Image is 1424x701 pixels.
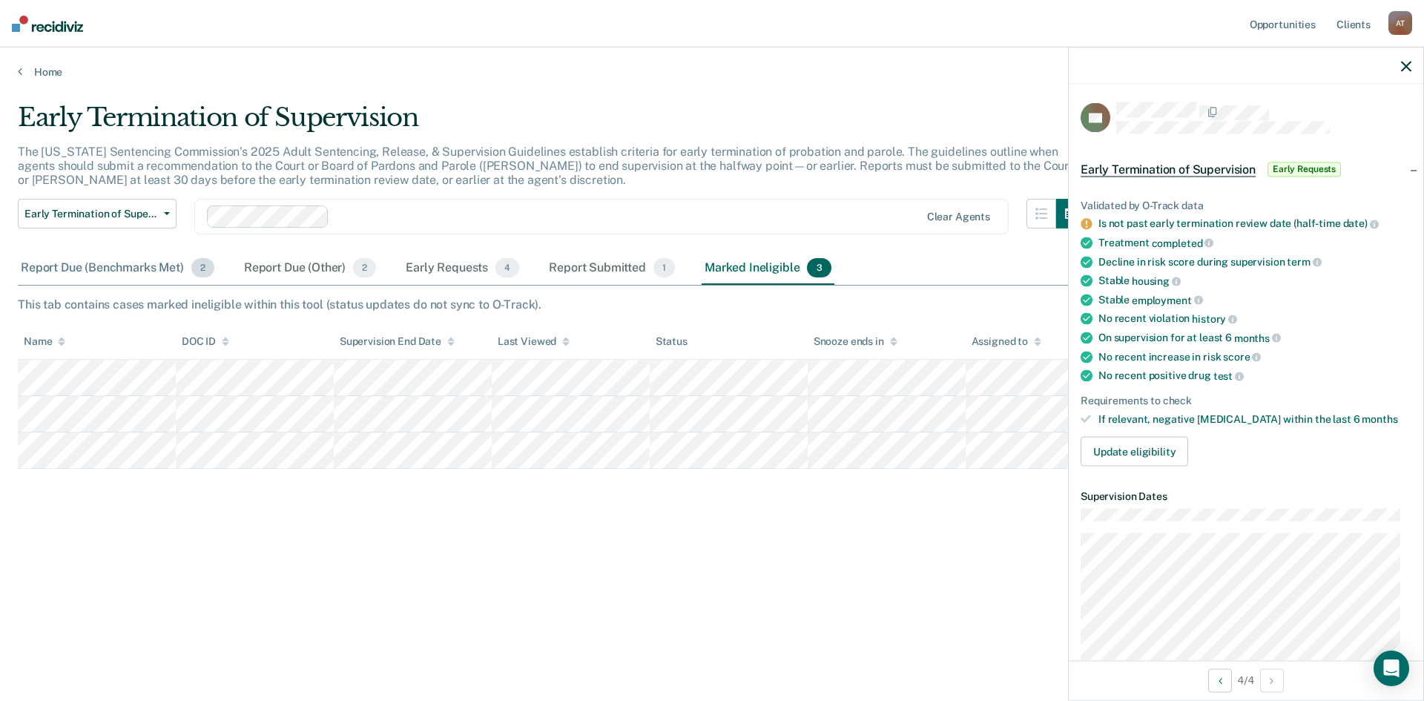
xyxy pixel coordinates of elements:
[1081,437,1188,467] button: Update eligibility
[1132,275,1181,287] span: housing
[1208,668,1232,692] button: Previous Opportunity
[1260,668,1284,692] button: Next Opportunity
[1388,11,1412,35] div: A T
[18,297,1406,312] div: This tab contains cases marked ineligible within this tool (status updates do not sync to O-Track).
[807,258,831,277] span: 3
[18,145,1073,187] p: The [US_STATE] Sentencing Commission’s 2025 Adult Sentencing, Release, & Supervision Guidelines e...
[1098,369,1411,383] div: No recent positive drug
[546,252,678,285] div: Report Submitted
[498,335,570,348] div: Last Viewed
[18,102,1086,145] div: Early Termination of Supervision
[702,252,834,285] div: Marked Ineligible
[1268,162,1341,177] span: Early Requests
[18,65,1406,79] a: Home
[191,258,214,277] span: 2
[1234,332,1281,343] span: months
[182,335,229,348] div: DOC ID
[1362,412,1397,424] span: months
[403,252,522,285] div: Early Requests
[353,258,376,277] span: 2
[1098,274,1411,288] div: Stable
[1098,237,1411,250] div: Treatment
[1098,312,1411,326] div: No recent violation
[1069,145,1423,193] div: Early Termination of SupervisionEarly Requests
[24,335,65,348] div: Name
[653,258,675,277] span: 1
[1223,351,1261,363] span: score
[241,252,379,285] div: Report Due (Other)
[1132,294,1202,306] span: employment
[495,258,519,277] span: 4
[340,335,455,348] div: Supervision End Date
[1081,162,1256,177] span: Early Termination of Supervision
[1081,199,1411,211] div: Validated by O-Track data
[1098,293,1411,306] div: Stable
[1081,394,1411,407] div: Requirements to check
[1098,255,1411,269] div: Decline in risk score during supervision
[24,208,158,220] span: Early Termination of Supervision
[656,335,688,348] div: Status
[1081,490,1411,503] dt: Supervision Dates
[18,252,217,285] div: Report Due (Benchmarks Met)
[1374,651,1409,686] div: Open Intercom Messenger
[1192,313,1237,325] span: history
[1213,370,1244,382] span: test
[12,16,83,32] img: Recidiviz
[1069,660,1423,700] div: 4 / 4
[1098,412,1411,425] div: If relevant, negative [MEDICAL_DATA] within the last 6
[1098,332,1411,345] div: On supervision for at least 6
[1152,237,1214,249] span: completed
[1287,256,1321,268] span: term
[814,335,897,348] div: Snooze ends in
[1098,217,1411,231] div: Is not past early termination review date (half-time date)
[1098,350,1411,363] div: No recent increase in risk
[927,211,990,223] div: Clear agents
[972,335,1041,348] div: Assigned to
